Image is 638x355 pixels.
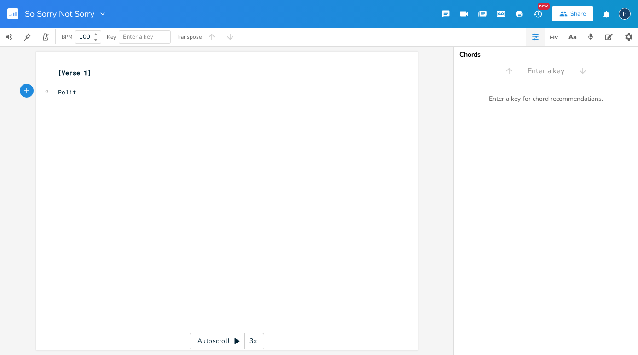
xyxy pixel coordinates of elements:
button: New [528,6,547,22]
span: So Sorry Not Sorry [25,10,94,18]
span: [Verse 1] [58,69,91,77]
span: Polit [58,88,76,96]
div: Share [570,10,586,18]
button: Share [552,6,593,21]
div: Chords [459,52,632,58]
span: Enter a key [528,66,564,76]
div: 3x [245,333,261,349]
div: Enter a key for chord recommendations. [454,89,638,109]
span: Enter a key [123,33,153,41]
button: P [619,3,631,24]
div: Key [107,34,116,40]
div: ppsolman [619,8,631,20]
div: Transpose [176,34,202,40]
div: Autoscroll [190,333,264,349]
div: BPM [62,35,72,40]
div: New [538,3,550,10]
